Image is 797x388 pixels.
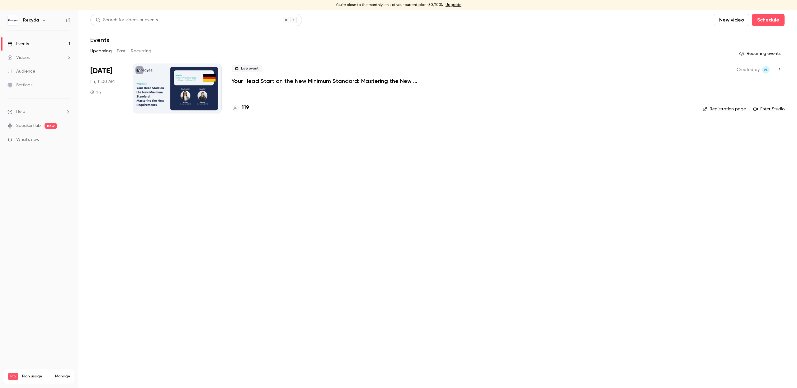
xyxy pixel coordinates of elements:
[714,14,749,26] button: New video
[90,90,101,95] div: 1 h
[7,41,29,47] div: Events
[8,373,18,380] span: Pro
[131,46,152,56] button: Recurring
[63,137,70,143] iframe: Noticeable Trigger
[7,68,35,74] div: Audience
[753,106,785,112] a: Enter Studio
[117,46,126,56] button: Past
[762,66,770,74] span: Vivian Loftin
[96,17,158,23] div: Search for videos or events
[90,66,112,76] span: [DATE]
[23,17,39,23] h6: Recyda
[22,374,51,379] span: Plan usage
[90,36,109,44] h1: Events
[8,15,18,25] img: Recyda
[7,82,32,88] div: Settings
[16,108,25,115] span: Help
[16,137,40,143] span: What's new
[737,66,760,74] span: Created by
[764,66,768,74] span: VL
[752,14,785,26] button: Schedule
[55,374,70,379] a: Manage
[45,123,57,129] span: new
[232,77,418,85] a: Your Head Start on the New Minimum Standard: Mastering the New Requirements
[7,108,70,115] li: help-dropdown-opener
[16,122,41,129] a: SpeakerHub
[242,104,249,112] h4: 119
[7,55,30,61] div: Videos
[90,79,115,85] span: Fri, 11:00 AM
[90,46,112,56] button: Upcoming
[90,64,123,113] div: Oct 10 Fri, 11:00 AM (Europe/Berlin)
[446,2,461,7] a: Upgrade
[232,65,262,72] span: Live event
[232,104,249,112] a: 119
[703,106,746,112] a: Registration page
[736,49,785,59] button: Recurring events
